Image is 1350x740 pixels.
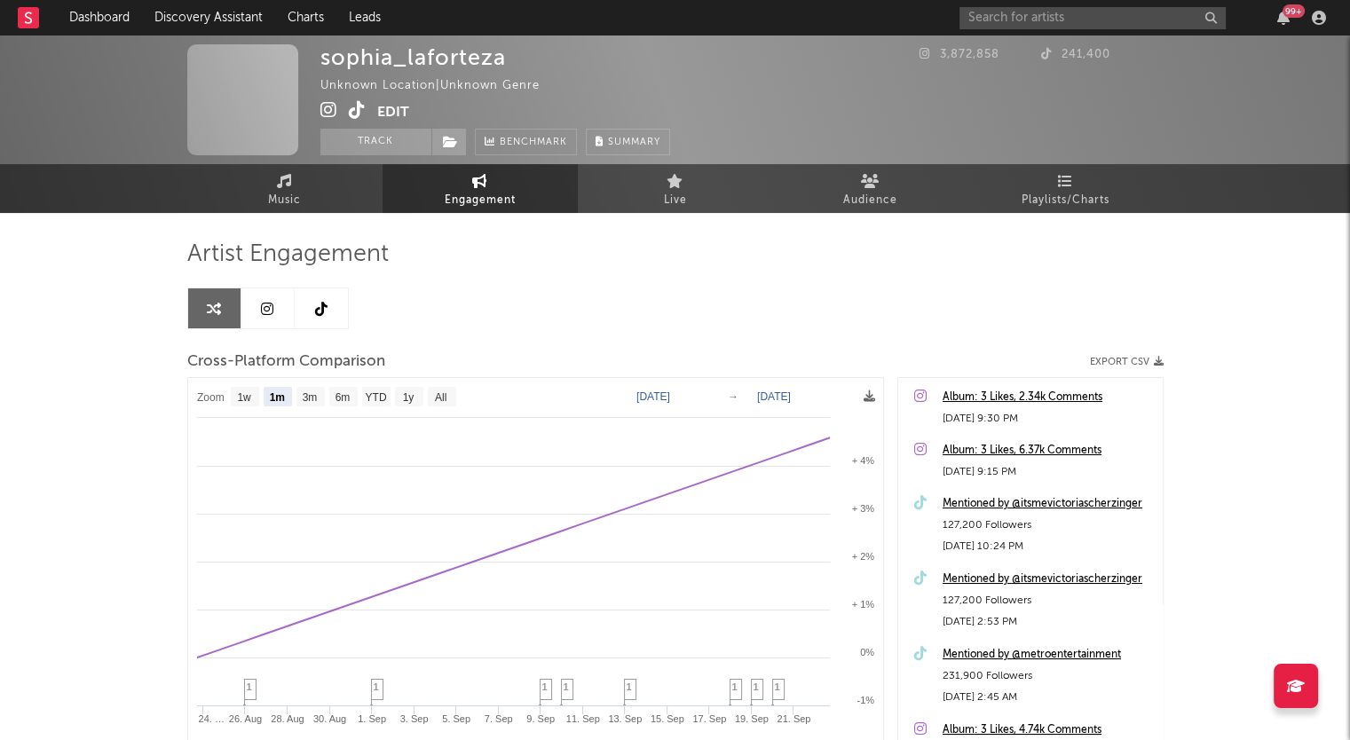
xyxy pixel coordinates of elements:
text: 15. Sep [650,713,683,724]
a: Mentioned by @itsmevictoriascherzinger [943,493,1154,515]
span: 1 [374,681,379,692]
text: Zoom [197,391,225,404]
span: Engagement [445,190,516,211]
a: Album: 3 Likes, 2.34k Comments [943,387,1154,408]
text: 3m [302,391,317,404]
div: sophia_laforteza [320,44,506,70]
text: [DATE] [757,390,791,403]
a: Audience [773,164,968,213]
a: Engagement [383,164,578,213]
button: Export CSV [1090,357,1164,367]
div: 127,200 Followers [943,515,1154,536]
text: 1y [402,391,414,404]
text: + 2% [851,551,874,562]
text: YTD [365,391,386,404]
text: 21. Sep [777,713,810,724]
a: Mentioned by @itsmevictoriascherzinger [943,569,1154,590]
div: 231,900 Followers [943,665,1154,687]
text: 1w [237,391,251,404]
text: 13. Sep [608,713,642,724]
span: 1 [732,681,738,692]
text: 11. Sep [565,713,599,724]
text: 0% [860,647,874,657]
span: 241,400 [1041,49,1110,60]
text: All [434,391,446,404]
div: 127,200 Followers [943,590,1154,611]
a: Music [187,164,383,213]
text: 1m [269,391,284,404]
text: 3. Sep [399,713,428,724]
text: + 3% [851,503,874,514]
span: 1 [542,681,548,692]
text: 17. Sep [692,713,726,724]
span: Cross-Platform Comparison [187,351,385,373]
span: Audience [843,190,897,211]
div: Unknown Location | Unknown Genre [320,75,580,97]
span: Music [268,190,301,211]
span: Live [664,190,687,211]
button: 99+ [1277,11,1290,25]
input: Search for artists [959,7,1226,29]
span: 3,872,858 [920,49,999,60]
text: 5. Sep [442,713,470,724]
span: 1 [564,681,569,692]
button: Track [320,129,431,155]
text: 28. Aug [271,713,304,724]
div: [DATE] 9:30 PM [943,408,1154,429]
button: Edit [377,101,409,123]
span: 1 [627,681,632,692]
a: Live [578,164,773,213]
text: 19. Sep [734,713,768,724]
text: 30. Aug [312,713,345,724]
text: + 4% [851,455,874,466]
div: 99 + [1283,4,1305,18]
text: 9. Sep [526,713,555,724]
div: [DATE] 10:24 PM [943,536,1154,557]
span: 1 [754,681,759,692]
text: 1. Sep [358,713,386,724]
a: Album: 3 Likes, 6.37k Comments [943,440,1154,461]
div: [DATE] 2:45 AM [943,687,1154,708]
button: Summary [586,129,670,155]
span: 1 [775,681,780,692]
text: → [728,390,738,403]
text: 7. Sep [484,713,512,724]
div: [DATE] 9:15 PM [943,461,1154,483]
a: Mentioned by @metroentertainment [943,644,1154,665]
span: 1 [247,681,252,692]
text: 26. Aug [228,713,261,724]
text: [DATE] [636,390,670,403]
a: Playlists/Charts [968,164,1164,213]
span: Artist Engagement [187,244,389,265]
a: Benchmark [475,129,577,155]
text: 6m [335,391,350,404]
span: Playlists/Charts [1022,190,1109,211]
span: Benchmark [500,132,567,154]
text: + 1% [851,599,874,610]
text: -1% [857,695,874,705]
div: [DATE] 2:53 PM [943,611,1154,633]
text: 24. … [198,713,224,724]
span: Summary [608,138,660,147]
